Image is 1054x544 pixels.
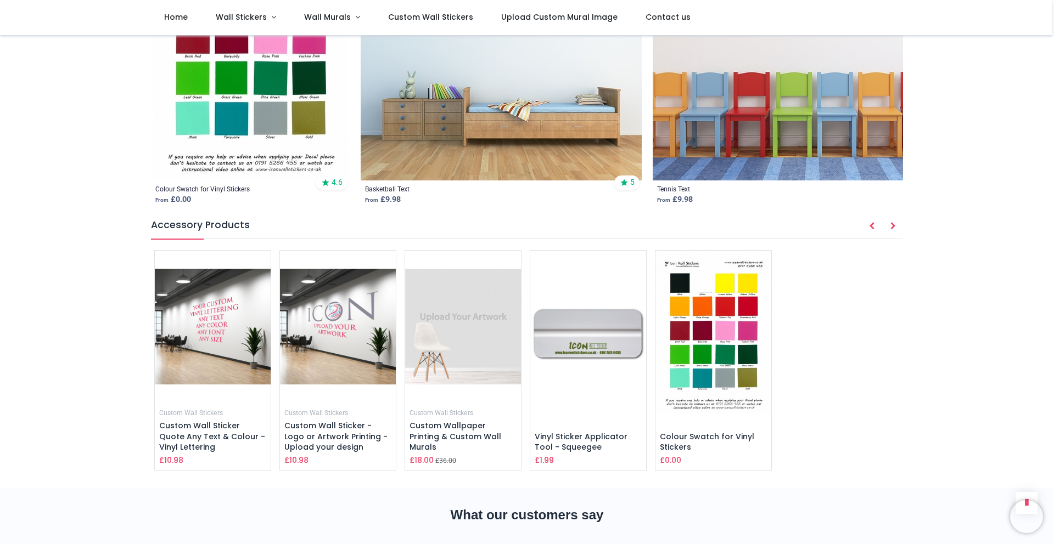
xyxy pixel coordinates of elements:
span: From [155,197,169,203]
a: Tennis Text [657,185,693,194]
a: Vinyl Sticker Applicator Tool - Squeegee [535,431,627,453]
iframe: Brevo live chat [1010,500,1043,533]
span: 5 [630,177,635,188]
strong: £ 9.98 [657,195,693,204]
a: Custom Wall Stickers [284,408,348,417]
strong: £ 0.00 [155,195,191,204]
span: Home [164,12,188,22]
small: Custom Wall Stickers [410,409,473,417]
small: Custom Wall Stickers [284,409,348,417]
span: Contact us [646,12,691,22]
h6: £ [410,455,434,466]
img: Custom Wallpaper Printing & Custom Wall Murals [405,251,521,404]
span: 36.00 [439,457,456,464]
h6: £ [660,455,681,466]
h5: Accessory Products [151,218,903,239]
a: Colour Swatch for Vinyl Stickers [155,185,250,194]
span: 4.6 [332,177,343,188]
a: Custom Wall Sticker - Logo or Artwork Printing - Upload your design [284,420,388,452]
img: Custom Wall Sticker Quote Any Text & Colour - Vinyl Lettering [155,251,271,404]
span: 1.99 [540,455,554,466]
h6: £ [284,455,309,466]
span: 10.98 [164,455,183,466]
a: Custom Wallpaper Printing & Custom Wall Murals [410,420,501,452]
h6: £ [159,455,183,466]
span: 10.98 [289,455,309,466]
span: Custom Wall Stickers [388,12,473,22]
button: Next [883,217,903,236]
a: Colour Swatch for Vinyl Stickers [660,431,754,453]
a: Custom Wall Stickers [410,408,473,417]
h6: Custom Wall Sticker Quote Any Text & Colour - Vinyl Lettering [159,421,266,453]
span: Wall Stickers [216,12,267,22]
img: Colour Swatch for Vinyl Stickers [655,251,771,414]
h6: Vinyl Sticker Applicator Tool - Squeegee [535,432,642,453]
img: Custom Wall Sticker - Logo or Artwork Printing - Upload your design [280,251,396,404]
small: Custom Wall Stickers [159,409,223,417]
h6: Custom Wall Sticker - Logo or Artwork Printing - Upload your design [284,421,391,453]
strong: £ 9.98 [365,195,401,204]
span: Upload Custom Mural Image [501,12,618,22]
a: Custom Wall Stickers [159,408,223,417]
a: Custom Wall Sticker Quote Any Text & Colour - Vinyl Lettering [159,420,265,452]
span: 18.00 [414,455,434,466]
h6: Colour Swatch for Vinyl Stickers [660,432,767,453]
h6: Custom Wallpaper Printing & Custom Wall Murals [410,421,517,453]
span: From [657,197,670,203]
span: 0.00 [665,455,681,466]
img: Vinyl Sticker Applicator Tool - Squeegee [530,251,646,414]
span: Wall Murals [304,12,351,22]
h2: What our customers say [151,506,903,524]
a: Basketball Text [365,185,410,194]
small: £ [435,456,456,466]
button: Prev [862,217,882,236]
span: From [365,197,378,203]
h6: £ [535,455,554,466]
